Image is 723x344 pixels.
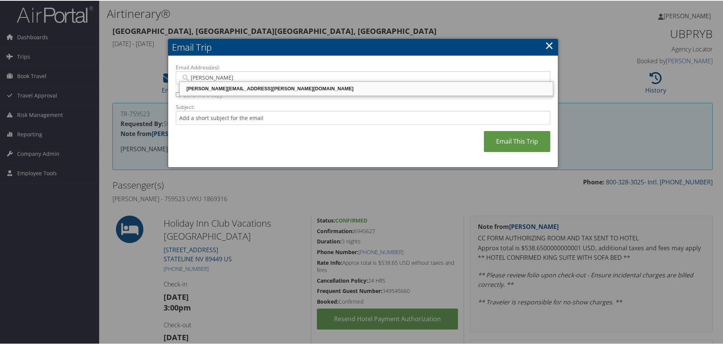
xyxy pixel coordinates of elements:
[545,37,554,52] a: ×
[176,110,550,124] input: Add a short subject for the email
[168,38,558,55] h2: Email Trip
[181,73,545,81] input: Email address (Separate multiple email addresses with commas)
[176,63,550,70] label: Email Address(es):
[176,102,550,110] label: Subject:
[181,84,552,92] div: [PERSON_NAME][EMAIL_ADDRESS][PERSON_NAME][DOMAIN_NAME]
[484,130,550,151] a: Email This Trip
